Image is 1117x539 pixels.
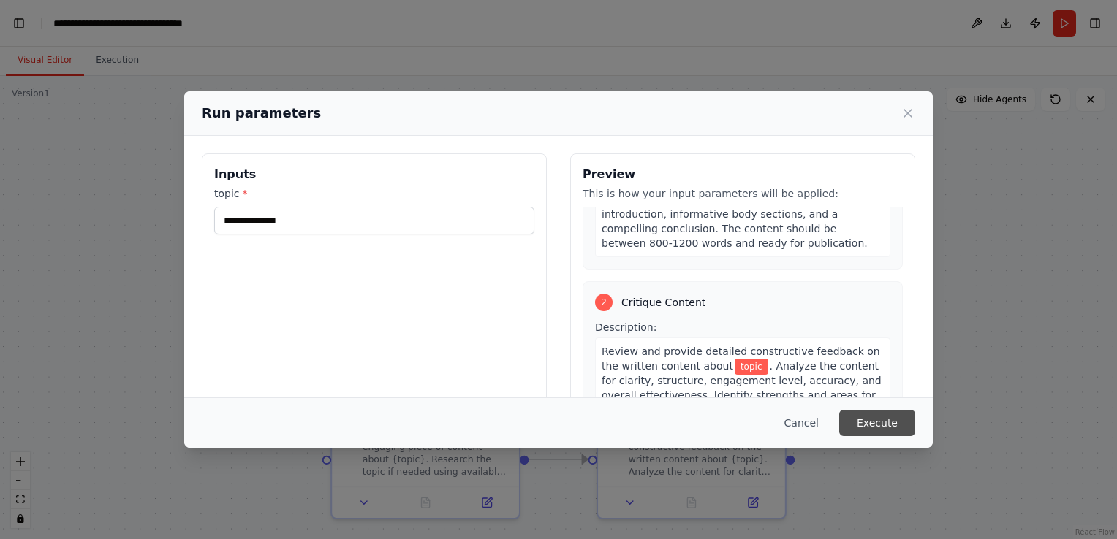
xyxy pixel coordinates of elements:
[839,410,915,436] button: Execute
[583,186,903,201] p: This is how your input parameters will be applied:
[583,166,903,183] h3: Preview
[735,359,768,375] span: Variable: topic
[602,345,880,372] span: Review and provide detailed constructive feedback on the written content about
[595,321,656,333] span: Description:
[595,294,613,311] div: 2
[602,179,884,249] span: , formatted in markdown, with clear headings, engaging introduction, informative body sections, a...
[214,166,534,183] h3: Inputs
[773,410,830,436] button: Cancel
[602,360,882,430] span: . Analyze the content for clarity, structure, engagement level, accuracy, and overall effectivene...
[202,103,321,123] h2: Run parameters
[621,295,705,310] span: Critique Content
[214,186,534,201] label: topic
